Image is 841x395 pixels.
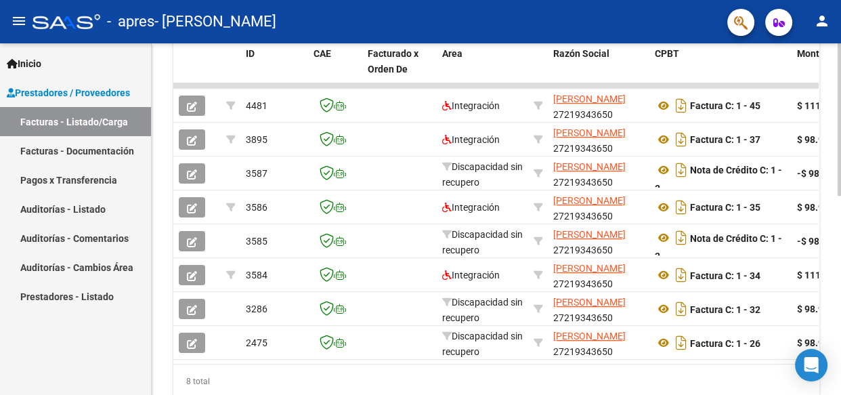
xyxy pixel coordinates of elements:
span: Integración [442,134,500,145]
span: [PERSON_NAME] [553,297,626,308]
strong: Factura C: 1 - 45 [690,100,760,111]
span: Area [442,48,462,59]
div: 27219343650 [553,261,644,289]
span: [PERSON_NAME] [553,229,626,240]
datatable-header-cell: ID [240,39,308,99]
span: Integración [442,270,500,280]
span: Prestadores / Proveedores [7,85,130,100]
span: Razón Social [553,48,609,59]
datatable-header-cell: Razón Social [548,39,649,99]
span: Discapacidad sin recupero [442,331,523,357]
div: Open Intercom Messenger [795,349,827,381]
div: 27219343650 [553,125,644,154]
div: 27219343650 [553,227,644,255]
strong: Factura C: 1 - 32 [690,304,760,314]
strong: Factura C: 1 - 34 [690,270,760,280]
strong: Nota de Crédito C: 1 - 2 [655,232,782,262]
span: 4481 [246,100,267,111]
span: 3286 [246,304,267,314]
i: Descargar documento [672,298,690,320]
span: [PERSON_NAME] [553,161,626,172]
span: CAE [314,48,331,59]
span: [PERSON_NAME] [553,263,626,274]
span: 3587 [246,168,267,179]
span: Discapacidad sin recupero [442,297,523,323]
strong: Factura C: 1 - 35 [690,202,760,213]
span: Facturado x Orden De [368,48,418,75]
div: 27219343650 [553,91,644,120]
i: Descargar documento [672,227,690,249]
span: [PERSON_NAME] [553,93,626,104]
i: Descargar documento [672,264,690,286]
span: 2475 [246,337,267,348]
datatable-header-cell: Area [437,39,528,99]
span: 3895 [246,134,267,145]
span: - [PERSON_NAME] [154,7,276,37]
datatable-header-cell: CAE [308,39,362,99]
strong: Factura C: 1 - 37 [690,134,760,145]
span: Integración [442,202,500,213]
i: Descargar documento [672,95,690,117]
datatable-header-cell: CPBT [649,39,792,99]
span: Integración [442,100,500,111]
span: Monto [797,48,825,59]
span: ID [246,48,255,59]
div: 27219343650 [553,193,644,222]
i: Descargar documento [672,129,690,150]
span: [PERSON_NAME] [553,331,626,341]
strong: Factura C: 1 - 26 [690,337,760,348]
span: 3585 [246,236,267,247]
mat-icon: menu [11,13,27,29]
i: Descargar documento [672,196,690,218]
span: CPBT [655,48,679,59]
span: Discapacidad sin recupero [442,161,523,188]
span: 3586 [246,202,267,213]
i: Descargar documento [672,332,690,354]
div: 27219343650 [553,159,644,188]
span: [PERSON_NAME] [553,195,626,206]
div: 27219343650 [553,295,644,323]
strong: Nota de Crédito C: 1 - 3 [655,165,782,194]
span: Discapacidad sin recupero [442,229,523,255]
div: 27219343650 [553,329,644,357]
mat-icon: person [814,13,830,29]
datatable-header-cell: Facturado x Orden De [362,39,437,99]
span: [PERSON_NAME] [553,127,626,138]
i: Descargar documento [672,159,690,181]
span: 3584 [246,270,267,280]
span: Inicio [7,56,41,71]
span: - apres [107,7,154,37]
